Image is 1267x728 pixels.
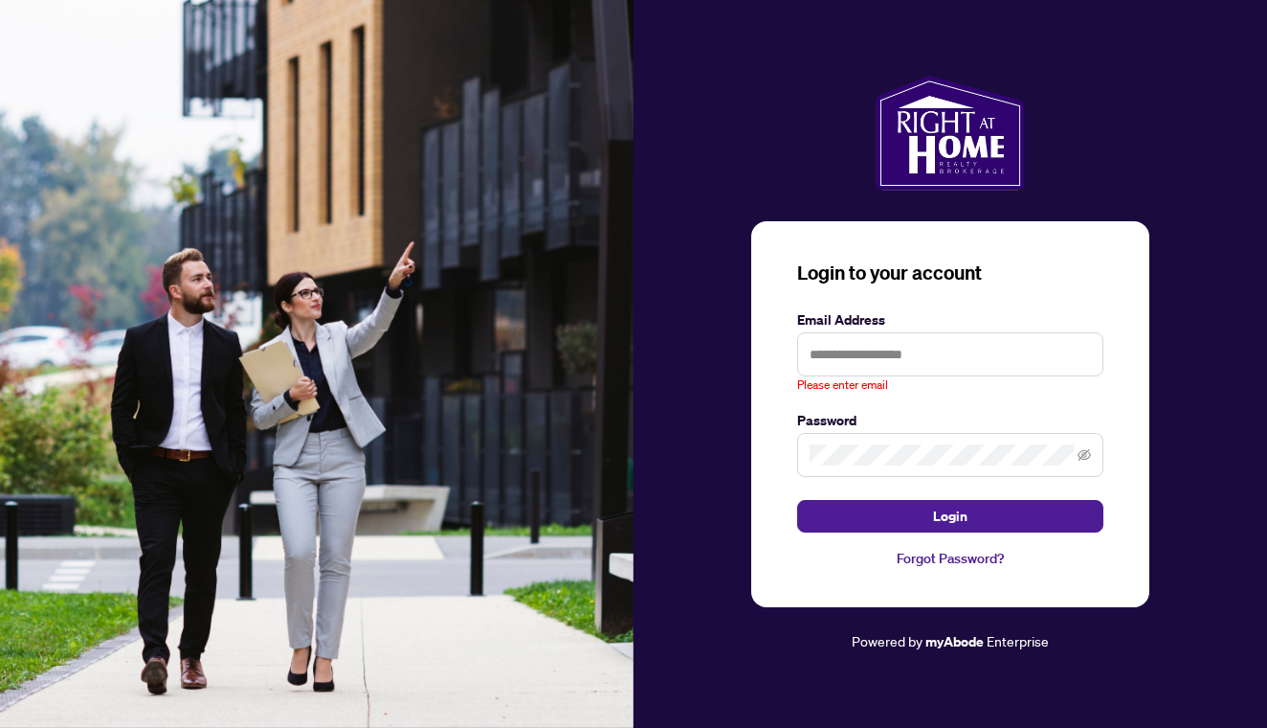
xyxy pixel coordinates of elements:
[1078,448,1091,462] span: eye-invisible
[797,376,888,395] span: Please enter email
[925,631,984,652] a: myAbode
[797,309,1103,330] label: Email Address
[797,410,1103,431] label: Password
[876,76,1024,191] img: ma-logo
[987,632,1049,649] span: Enterprise
[852,632,922,649] span: Powered by
[797,548,1103,569] a: Forgot Password?
[933,501,967,532] span: Login
[797,260,1103,286] h3: Login to your account
[797,500,1103,533] button: Login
